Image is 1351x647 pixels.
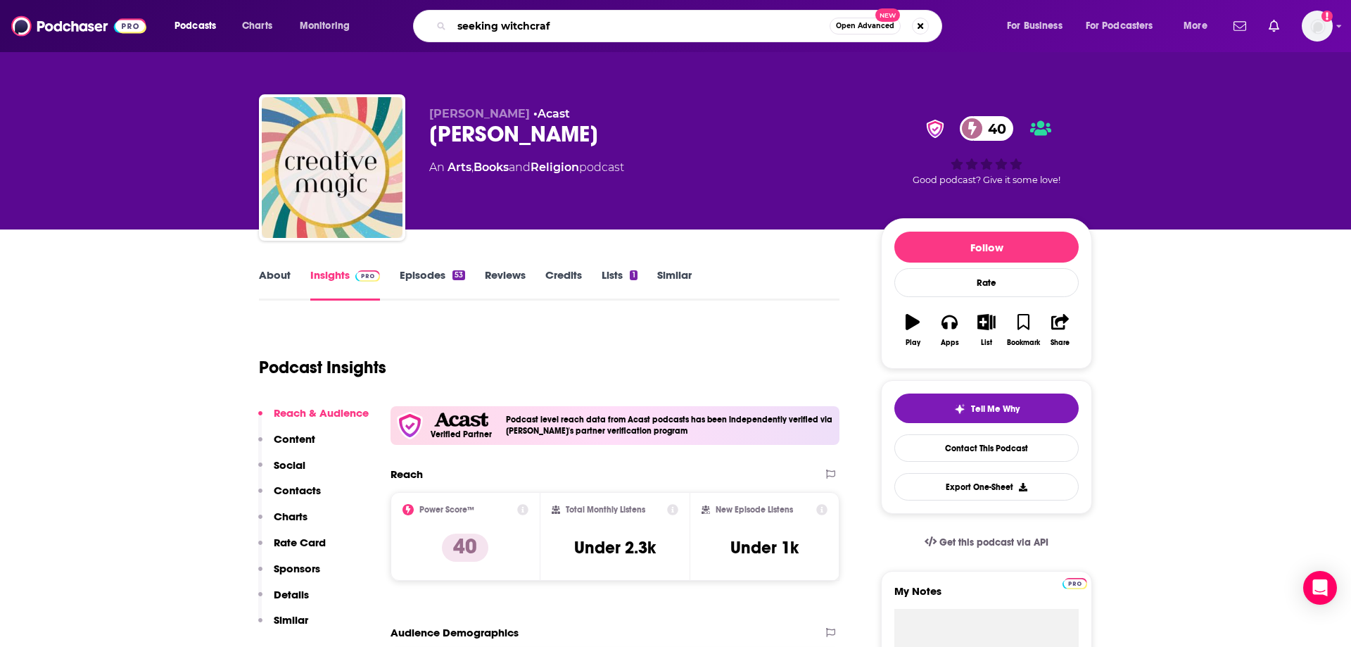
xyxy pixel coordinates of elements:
[485,268,526,301] a: Reviews
[545,268,582,301] a: Credits
[471,161,474,174] span: ,
[1051,339,1070,347] div: Share
[1174,15,1225,37] button: open menu
[941,339,959,347] div: Apps
[242,16,272,36] span: Charts
[881,107,1092,194] div: verified Badge40Good podcast? Give it some love!
[426,10,956,42] div: Search podcasts, credits, & more...
[657,268,692,301] a: Similar
[11,13,146,39] img: Podchaser - Follow, Share and Rate Podcasts
[538,107,570,120] a: Acast
[913,175,1060,185] span: Good podcast? Give it some love!
[391,626,519,639] h2: Audience Demographics
[274,510,307,523] p: Charts
[1063,576,1087,589] a: Pro website
[1302,11,1333,42] button: Show profile menu
[258,613,308,639] button: Similar
[894,232,1079,263] button: Follow
[931,305,968,356] button: Apps
[274,484,321,497] p: Contacts
[894,305,931,356] button: Play
[233,15,281,37] a: Charts
[258,562,320,588] button: Sponsors
[452,15,830,37] input: Search podcasts, credits, & more...
[1302,11,1333,42] span: Logged in as jfalkner
[730,537,799,558] h3: Under 1k
[997,15,1080,37] button: open menu
[434,413,488,427] img: Acast
[1263,14,1285,38] a: Show notifications dropdown
[913,525,1060,560] a: Get this podcast via API
[258,536,326,562] button: Rate Card
[258,458,305,484] button: Social
[509,161,531,174] span: and
[391,467,423,481] h2: Reach
[396,412,424,439] img: verfied icon
[602,268,637,301] a: Lists1
[1007,16,1063,36] span: For Business
[1321,11,1333,22] svg: Add a profile image
[1042,305,1079,356] button: Share
[954,403,965,415] img: tell me why sparkle
[274,562,320,575] p: Sponsors
[1302,11,1333,42] img: User Profile
[258,406,369,432] button: Reach & Audience
[1063,578,1087,589] img: Podchaser Pro
[939,536,1048,548] span: Get this podcast via API
[1007,339,1040,347] div: Bookmark
[533,107,570,120] span: •
[894,434,1079,462] a: Contact This Podcast
[258,588,309,614] button: Details
[630,270,637,280] div: 1
[1303,571,1337,605] div: Open Intercom Messenger
[875,8,901,22] span: New
[968,305,1005,356] button: List
[300,16,350,36] span: Monitoring
[716,505,793,515] h2: New Episode Listens
[1005,305,1041,356] button: Bookmark
[400,268,465,301] a: Episodes53
[452,270,465,280] div: 53
[355,270,380,282] img: Podchaser Pro
[922,120,949,138] img: verified Badge
[531,161,579,174] a: Religion
[429,159,624,176] div: An podcast
[836,23,894,30] span: Open Advanced
[981,339,992,347] div: List
[274,588,309,601] p: Details
[259,268,291,301] a: About
[258,432,315,458] button: Content
[274,406,369,420] p: Reach & Audience
[960,116,1013,141] a: 40
[429,107,530,120] span: [PERSON_NAME]
[258,510,307,536] button: Charts
[906,339,920,347] div: Play
[442,534,488,562] p: 40
[262,97,402,238] img: Creative Magic
[274,613,308,627] p: Similar
[165,15,234,37] button: open menu
[259,357,386,378] h1: Podcast Insights
[894,394,1079,423] button: tell me why sparkleTell Me Why
[894,473,1079,501] button: Export One-Sheet
[566,505,645,515] h2: Total Monthly Listens
[574,537,656,558] h3: Under 2.3k
[258,484,321,510] button: Contacts
[290,15,368,37] button: open menu
[894,584,1079,609] label: My Notes
[894,268,1079,297] div: Rate
[175,16,216,36] span: Podcasts
[310,268,380,301] a: InsightsPodchaser Pro
[830,18,901,34] button: Open AdvancedNew
[1184,16,1207,36] span: More
[448,161,471,174] a: Arts
[274,536,326,549] p: Rate Card
[974,116,1013,141] span: 40
[506,415,834,436] h4: Podcast level reach data from Acast podcasts has been independently verified via [PERSON_NAME]'s ...
[274,458,305,472] p: Social
[419,505,474,515] h2: Power Score™
[1077,15,1174,37] button: open menu
[431,430,492,439] h5: Verified Partner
